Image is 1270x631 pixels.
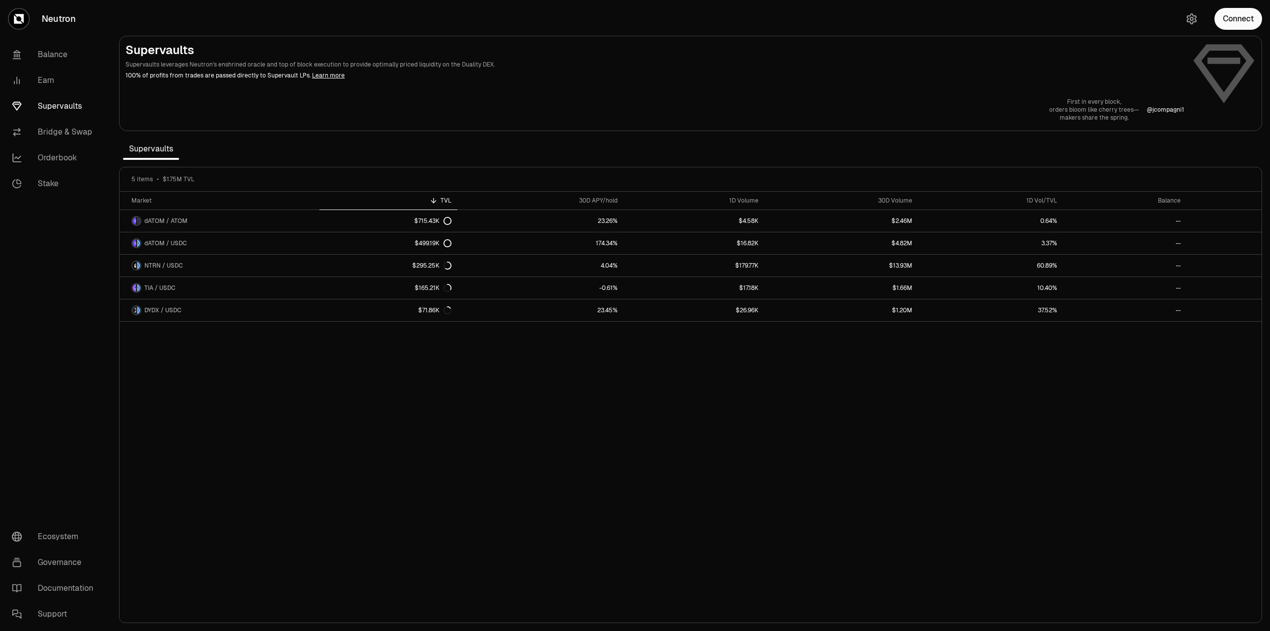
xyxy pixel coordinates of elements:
a: -- [1063,232,1187,254]
div: $71.86K [418,306,451,314]
a: $499.19K [319,232,457,254]
div: 1D Volume [630,197,759,205]
a: $26.96K [624,299,764,321]
a: $4.82M [764,232,919,254]
span: dATOM / ATOM [144,217,188,225]
p: @ jcompagni1 [1147,106,1184,114]
a: First in every block,orders bloom like cherry trees—makers share the spring. [1049,98,1139,122]
a: Governance [4,550,107,575]
a: $715.43K [319,210,457,232]
a: $4.58K [624,210,764,232]
a: 174.34% [457,232,624,254]
a: 23.45% [457,299,624,321]
div: 30D Volume [770,197,913,205]
a: Earn [4,68,107,93]
div: $295.25K [412,262,451,270]
a: Orderbook [4,145,107,171]
div: TVL [325,197,451,205]
p: orders bloom like cherry trees— [1049,106,1139,114]
a: $2.46M [764,210,919,232]
a: 60.89% [918,255,1063,277]
p: makers share the spring. [1049,114,1139,122]
a: $1.20M [764,299,919,321]
a: $71.86K [319,299,457,321]
span: $1.75M TVL [163,175,194,183]
a: Stake [4,171,107,197]
a: Support [4,601,107,627]
a: Documentation [4,575,107,601]
div: $165.21K [415,284,451,292]
a: Learn more [312,71,345,79]
a: 3.37% [918,232,1063,254]
span: 5 items [131,175,153,183]
p: 100% of profits from trades are passed directly to Supervault LPs. [126,71,1184,80]
div: Balance [1069,197,1181,205]
div: $499.19K [415,239,451,247]
a: dATOM LogoUSDC LogodATOM / USDC [120,232,319,254]
a: $13.93M [764,255,919,277]
a: $1.66M [764,277,919,299]
span: DYDX / USDC [144,306,182,314]
img: USDC Logo [137,306,140,314]
a: 10.40% [918,277,1063,299]
h2: Supervaults [126,42,1184,58]
a: Bridge & Swap [4,119,107,145]
a: $179.77K [624,255,764,277]
img: USDC Logo [137,262,140,270]
a: Supervaults [4,93,107,119]
a: -- [1063,277,1187,299]
a: -0.61% [457,277,624,299]
a: @jcompagni1 [1147,106,1184,114]
img: TIA Logo [132,284,136,292]
img: dATOM Logo [132,239,136,247]
span: dATOM / USDC [144,239,187,247]
a: 37.52% [918,299,1063,321]
a: 23.26% [457,210,624,232]
img: USDC Logo [137,239,140,247]
div: $715.43K [414,217,451,225]
span: TIA / USDC [144,284,176,292]
div: 1D Vol/TVL [924,197,1057,205]
p: First in every block, [1049,98,1139,106]
a: Ecosystem [4,524,107,550]
a: dATOM LogoATOM LogodATOM / ATOM [120,210,319,232]
a: $295.25K [319,255,457,277]
a: -- [1063,210,1187,232]
a: $165.21K [319,277,457,299]
a: -- [1063,255,1187,277]
a: 0.64% [918,210,1063,232]
a: $17.18K [624,277,764,299]
img: USDC Logo [137,284,140,292]
span: Supervaults [123,139,179,159]
img: dATOM Logo [132,217,136,225]
p: Supervaults leverages Neutron's enshrined oracle and top of block execution to provide optimally ... [126,60,1184,69]
a: Balance [4,42,107,68]
div: 30D APY/hold [463,197,618,205]
img: NTRN Logo [132,262,136,270]
a: 4.04% [457,255,624,277]
div: Market [131,197,314,205]
img: DYDX Logo [132,306,136,314]
a: NTRN LogoUSDC LogoNTRN / USDC [120,255,319,277]
button: Connect [1214,8,1262,30]
img: ATOM Logo [137,217,140,225]
a: $16.82K [624,232,764,254]
a: DYDX LogoUSDC LogoDYDX / USDC [120,299,319,321]
a: -- [1063,299,1187,321]
span: NTRN / USDC [144,262,183,270]
a: TIA LogoUSDC LogoTIA / USDC [120,277,319,299]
